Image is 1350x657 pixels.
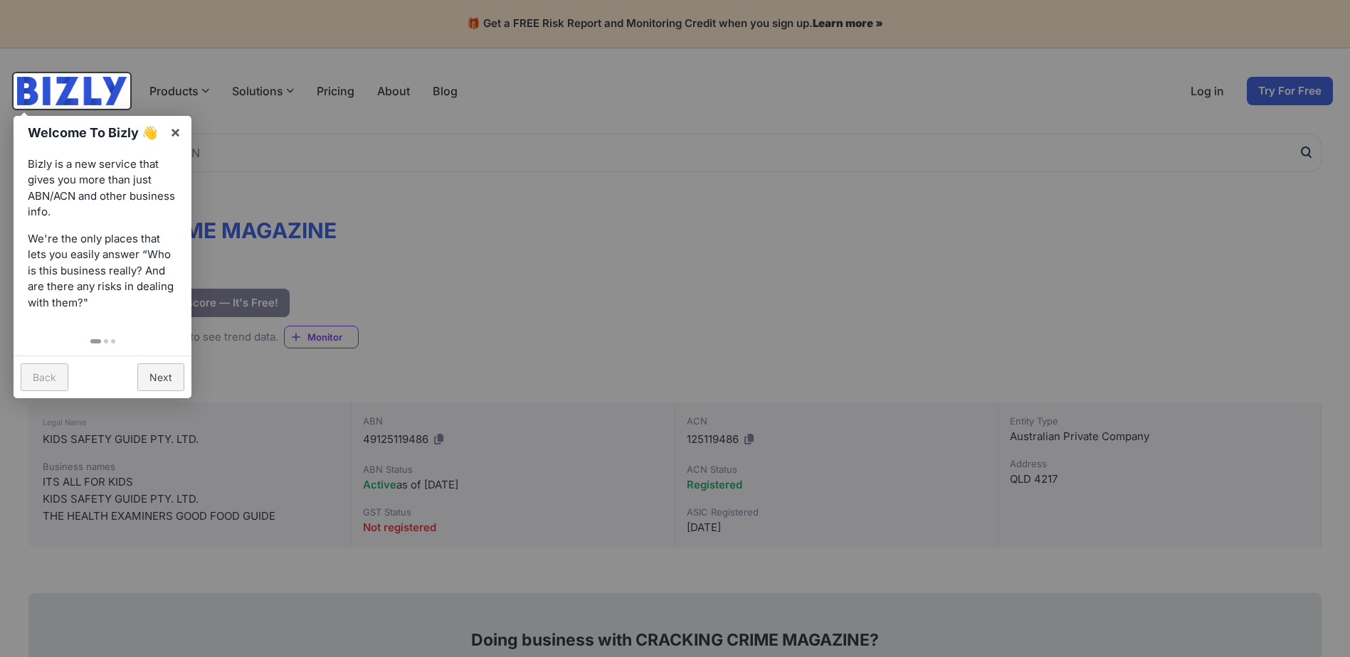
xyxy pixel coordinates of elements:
[137,363,184,391] a: Next
[28,231,177,311] p: We're the only places that lets you easily answer “Who is this business really? And are there any...
[159,116,191,148] a: ×
[21,363,68,391] a: Back
[28,156,177,220] p: Bizly is a new service that gives you more than just ABN/ACN and other business info.
[28,123,162,142] h1: Welcome To Bizly 👋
